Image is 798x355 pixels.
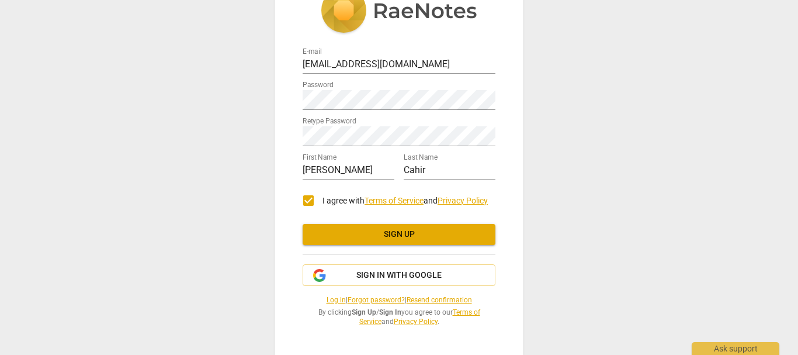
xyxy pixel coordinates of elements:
[407,296,472,304] a: Resend confirmation
[438,196,488,205] a: Privacy Policy
[394,318,438,326] a: Privacy Policy
[303,154,336,161] label: First Name
[356,270,442,281] span: Sign in with Google
[303,295,495,305] span: | |
[379,308,401,316] b: Sign In
[303,118,356,125] label: Retype Password
[303,308,495,327] span: By clicking / you agree to our and .
[303,82,334,89] label: Password
[348,296,405,304] a: Forgot password?
[303,49,322,56] label: E-mail
[312,229,486,240] span: Sign up
[352,308,376,316] b: Sign Up
[327,296,346,304] a: Log in
[303,224,495,245] button: Sign up
[365,196,424,205] a: Terms of Service
[404,154,438,161] label: Last Name
[322,196,488,205] span: I agree with and
[359,308,480,326] a: Terms of Service
[303,264,495,287] button: Sign in with Google
[692,342,779,355] div: Ask support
